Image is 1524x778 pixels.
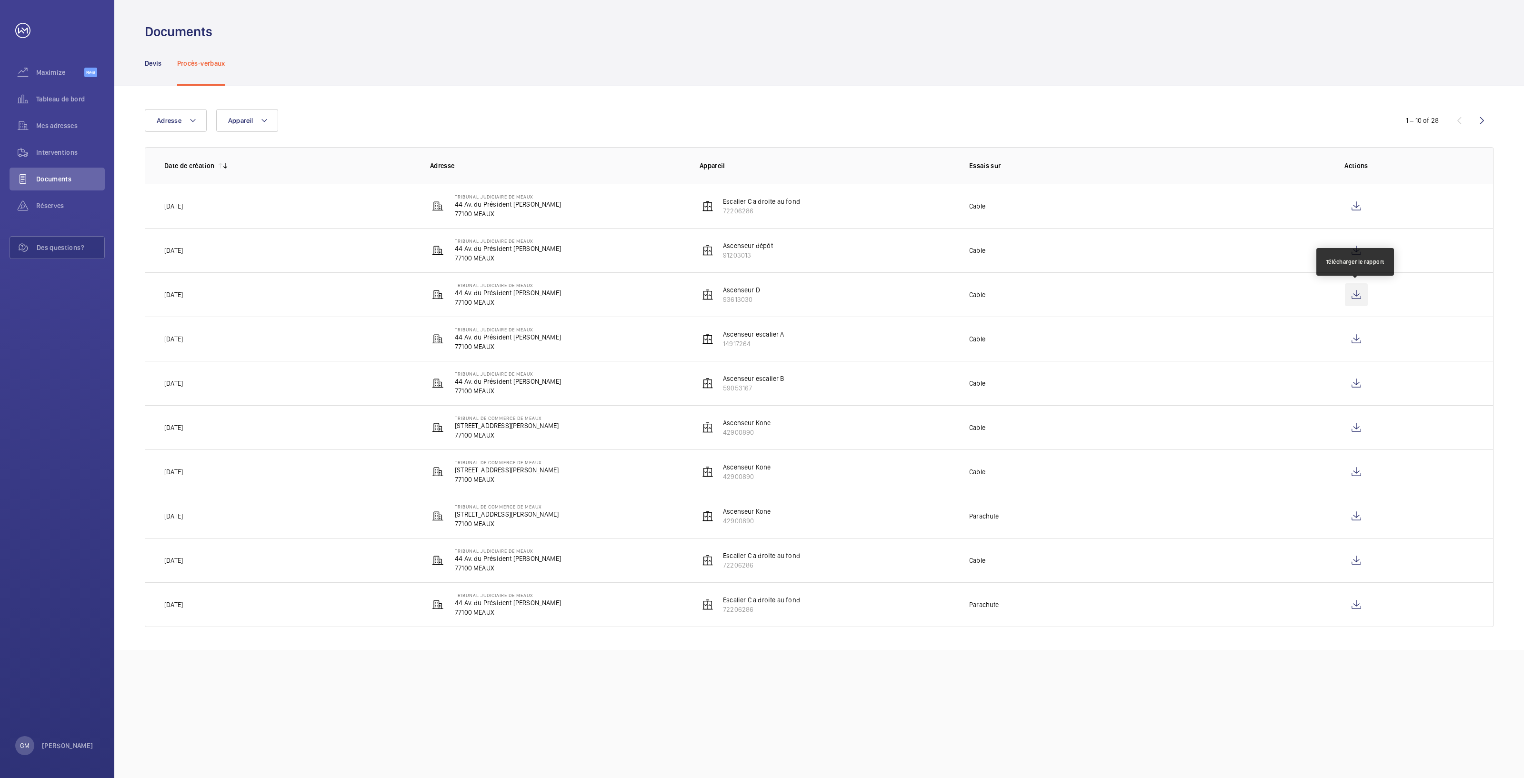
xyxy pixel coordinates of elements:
p: 44 Av. du Président [PERSON_NAME] [455,554,561,563]
p: [DATE] [164,556,183,565]
p: Cable [969,556,985,565]
p: Cable [969,201,985,211]
p: Cable [969,467,985,477]
img: elevator.svg [702,245,713,256]
img: elevator.svg [702,333,713,345]
h1: Documents [145,23,212,40]
p: [DATE] [164,246,183,255]
img: elevator.svg [702,422,713,433]
p: TRIBUNAL JUDICIAIRE DE MEAUX [455,592,561,598]
img: elevator.svg [702,378,713,389]
p: Cable [969,246,985,255]
span: Maximize [36,68,84,77]
p: 59053167 [723,383,784,393]
p: [PERSON_NAME] [42,741,93,750]
span: Beta [84,68,97,77]
p: TRIBUNAL JUDICIAIRE DE MEAUX [455,371,561,377]
p: Cable [969,334,985,344]
p: [DATE] [164,511,183,521]
p: Ascenseur Kone [723,462,771,472]
p: 42900890 [723,428,771,437]
p: 44 Av. du Président [PERSON_NAME] [455,244,561,253]
span: Documents [36,174,105,184]
p: [STREET_ADDRESS][PERSON_NAME] [455,421,559,430]
p: Parachute [969,511,999,521]
p: 72206286 [723,605,800,614]
p: 77100 MEAUX [455,253,561,263]
p: Ascenseur dépôt [723,241,773,250]
p: [DATE] [164,334,183,344]
span: Adresse [157,117,181,124]
span: Mes adresses [36,121,105,130]
p: [DATE] [164,600,183,609]
img: elevator.svg [702,510,713,522]
p: 44 Av. du Président [PERSON_NAME] [455,199,561,209]
p: Ascenseur Kone [723,418,771,428]
p: 93613030 [723,295,760,304]
p: [DATE] [164,201,183,211]
span: Interventions [36,148,105,157]
p: TRIBUNAL JUDICIAIRE DE MEAUX [455,327,561,332]
img: elevator.svg [702,200,713,212]
p: 77100 MEAUX [455,475,559,484]
img: elevator.svg [702,555,713,566]
p: Cable [969,379,985,388]
p: 44 Av. du Président [PERSON_NAME] [455,377,561,386]
span: Des questions? [37,243,104,252]
p: [DATE] [164,379,183,388]
p: TRIBUNAL DE COMMERCE DE MEAUX [455,459,559,465]
p: 77100 MEAUX [455,342,561,351]
p: TRIBUNAL DE COMMERCE DE MEAUX [455,415,559,421]
p: TRIBUNAL JUDICIAIRE DE MEAUX [455,282,561,288]
p: 77100 MEAUX [455,519,559,529]
p: [STREET_ADDRESS][PERSON_NAME] [455,465,559,475]
p: Ascenseur escalier B [723,374,784,383]
p: Procès-verbaux [177,59,225,68]
p: 42900890 [723,472,771,481]
p: 44 Av. du Président [PERSON_NAME] [455,332,561,342]
p: Escalier C a droite au fond [723,551,800,560]
p: Appareil [700,161,954,170]
p: Ascenseur Kone [723,507,771,516]
img: elevator.svg [702,599,713,610]
p: [DATE] [164,467,183,477]
p: 44 Av. du Président [PERSON_NAME] [455,288,561,298]
p: [DATE] [164,423,183,432]
button: Adresse [145,109,207,132]
p: 77100 MEAUX [455,563,561,573]
p: Ascenseur escalier A [723,329,784,339]
p: 77100 MEAUX [455,386,561,396]
p: TRIBUNAL DE COMMERCE DE MEAUX [455,504,559,509]
p: 44 Av. du Président [PERSON_NAME] [455,598,561,608]
p: 14917264 [723,339,784,349]
p: Adresse [430,161,684,170]
p: Essais sur [969,161,1223,170]
p: 42900890 [723,516,771,526]
p: 77100 MEAUX [455,298,561,307]
p: Ascenseur D [723,285,760,295]
p: Escalier C a droite au fond [723,197,800,206]
p: 77100 MEAUX [455,430,559,440]
p: TRIBUNAL JUDICIAIRE DE MEAUX [455,194,561,199]
img: elevator.svg [702,289,713,300]
p: TRIBUNAL JUDICIAIRE DE MEAUX [455,548,561,554]
button: Appareil [216,109,278,132]
p: GM [20,741,30,750]
span: Tableau de bord [36,94,105,104]
p: 72206286 [723,206,800,216]
p: Actions [1239,161,1474,170]
p: Date de création [164,161,215,170]
p: 91203013 [723,250,773,260]
p: 72206286 [723,560,800,570]
p: [STREET_ADDRESS][PERSON_NAME] [455,509,559,519]
p: TRIBUNAL JUDICIAIRE DE MEAUX [455,238,561,244]
p: Cable [969,290,985,299]
img: elevator.svg [702,466,713,478]
p: Devis [145,59,162,68]
div: 1 – 10 of 28 [1406,116,1439,125]
p: [DATE] [164,290,183,299]
p: 77100 MEAUX [455,608,561,617]
p: Parachute [969,600,999,609]
div: Télécharger le rapport [1326,258,1384,266]
span: Appareil [228,117,253,124]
